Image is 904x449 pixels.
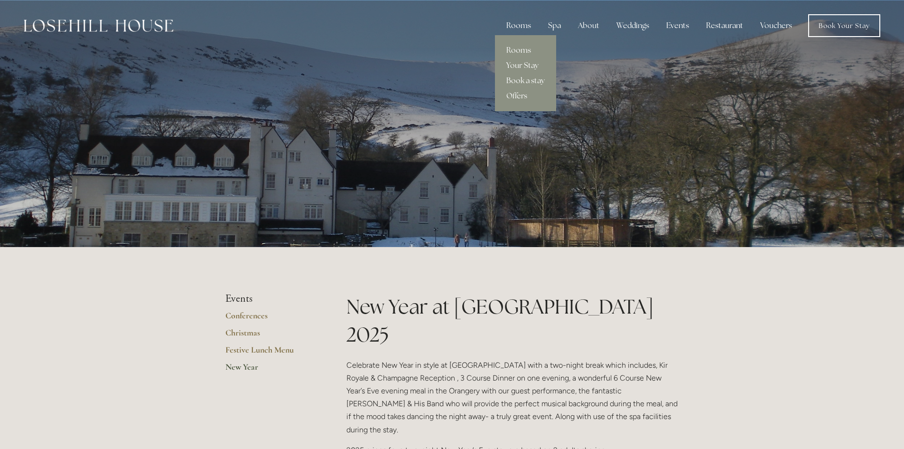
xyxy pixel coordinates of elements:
[225,362,316,379] a: New Year
[495,73,556,88] a: Book a stay
[495,43,556,58] a: Rooms
[699,16,751,35] div: Restaurant
[570,16,607,35] div: About
[24,19,173,32] img: Losehill House
[495,58,556,73] a: Your Stay
[753,16,800,35] a: Vouchers
[225,327,316,344] a: Christmas
[346,293,679,349] h1: New Year at [GEOGRAPHIC_DATA] 2025
[346,359,679,436] p: Celebrate New Year in style at [GEOGRAPHIC_DATA] with a two-night break which includes, Kir Royal...
[808,14,880,37] a: Book Your Stay
[225,344,316,362] a: Festive Lunch Menu
[495,88,556,104] a: Offers
[225,310,316,327] a: Conferences
[659,16,697,35] div: Events
[225,293,316,305] li: Events
[541,16,568,35] div: Spa
[609,16,657,35] div: Weddings
[499,16,539,35] div: Rooms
